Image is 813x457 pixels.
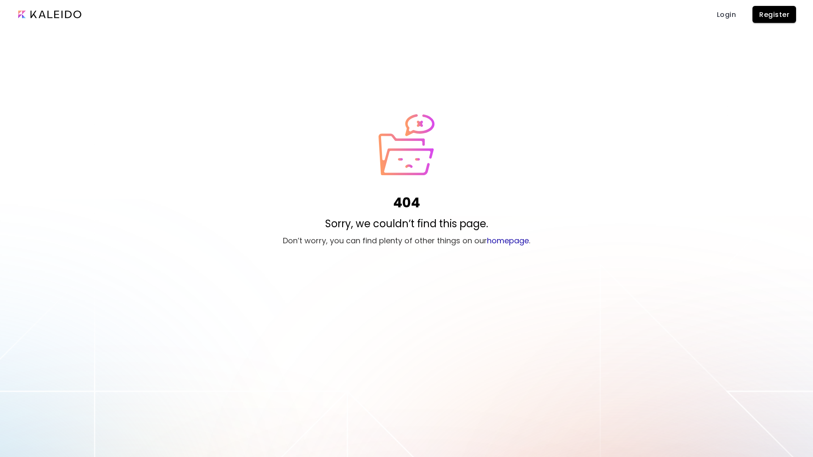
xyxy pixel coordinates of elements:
p: Sorry, we couldn’t find this page. [325,216,488,231]
h1: 404 [393,193,420,213]
a: Login [713,6,740,23]
p: Don’t worry, you can find plenty of other things on our . [283,235,530,246]
span: Login [716,10,736,19]
a: homepage [487,235,529,246]
button: Register [752,6,796,23]
span: Register [759,10,789,19]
